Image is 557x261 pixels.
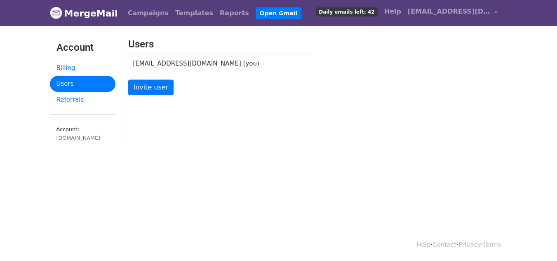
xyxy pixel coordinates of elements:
[56,134,109,142] div: [DOMAIN_NAME]
[216,5,252,21] a: Reports
[50,92,115,108] a: Referrals
[432,241,456,249] a: Contact
[416,241,430,249] a: Help
[458,241,481,249] a: Privacy
[128,38,312,50] h3: Users
[172,5,216,21] a: Templates
[50,7,62,19] img: MergeMail logo
[50,5,118,22] a: MergeMail
[56,126,109,142] small: Account:
[50,60,115,76] a: Billing
[125,5,172,21] a: Campaigns
[56,42,109,54] h3: Account
[128,80,174,95] a: Invite user
[483,241,501,249] a: Terms
[316,7,377,16] span: Daily emails left: 42
[381,3,404,20] a: Help
[404,3,501,23] a: [EMAIL_ADDRESS][DOMAIN_NAME]
[50,76,115,92] a: Users
[313,3,381,20] a: Daily emails left: 42
[408,7,490,16] span: [EMAIL_ADDRESS][DOMAIN_NAME]
[128,54,299,73] td: [EMAIL_ADDRESS][DOMAIN_NAME] (you)
[256,7,301,19] a: Open Gmail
